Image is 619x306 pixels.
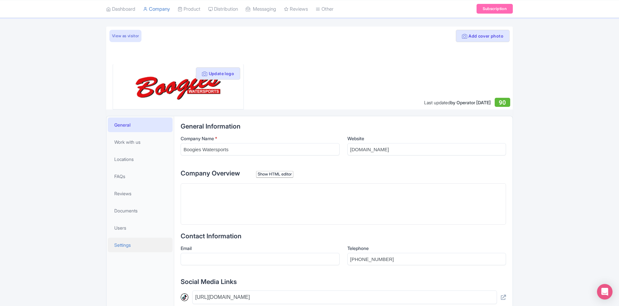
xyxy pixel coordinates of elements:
a: Locations [108,152,173,166]
span: by Operator [DATE] [450,100,491,105]
span: General [114,121,130,128]
span: Reviews [114,190,131,197]
a: View as visitor [109,30,141,42]
span: 90 [499,99,506,106]
input: https://www.tiktok.com/company_name [192,290,497,304]
a: FAQs [108,169,173,184]
a: General [108,118,173,132]
h2: General Information [181,123,506,130]
a: Work with us [108,135,173,149]
div: Last updated [424,99,491,106]
span: Locations [114,156,134,163]
a: Documents [108,203,173,218]
a: Subscription [477,4,513,14]
a: Users [108,221,173,235]
span: Company Name [181,136,214,141]
span: Company Overview [181,169,240,177]
a: Settings [108,238,173,252]
h2: Contact Information [181,232,506,240]
span: FAQs [114,173,125,180]
span: Settings [114,242,131,248]
span: Email [181,245,192,251]
h2: Social Media Links [181,278,506,285]
span: Telephone [347,245,369,251]
span: Work with us [114,139,141,145]
div: Show HTML editor [256,171,293,178]
img: zo7pgzltazyajyfyvc10.jpg [126,69,230,104]
span: Users [114,224,126,231]
button: Add cover photo [456,30,510,42]
img: tiktok-round-01-ca200c7ba8d03f2cade56905edf8567d.svg [181,293,188,301]
span: Documents [114,207,138,214]
a: Reviews [108,186,173,201]
div: Open Intercom Messenger [597,284,613,300]
span: Website [347,136,364,141]
button: Update logo [196,67,240,80]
